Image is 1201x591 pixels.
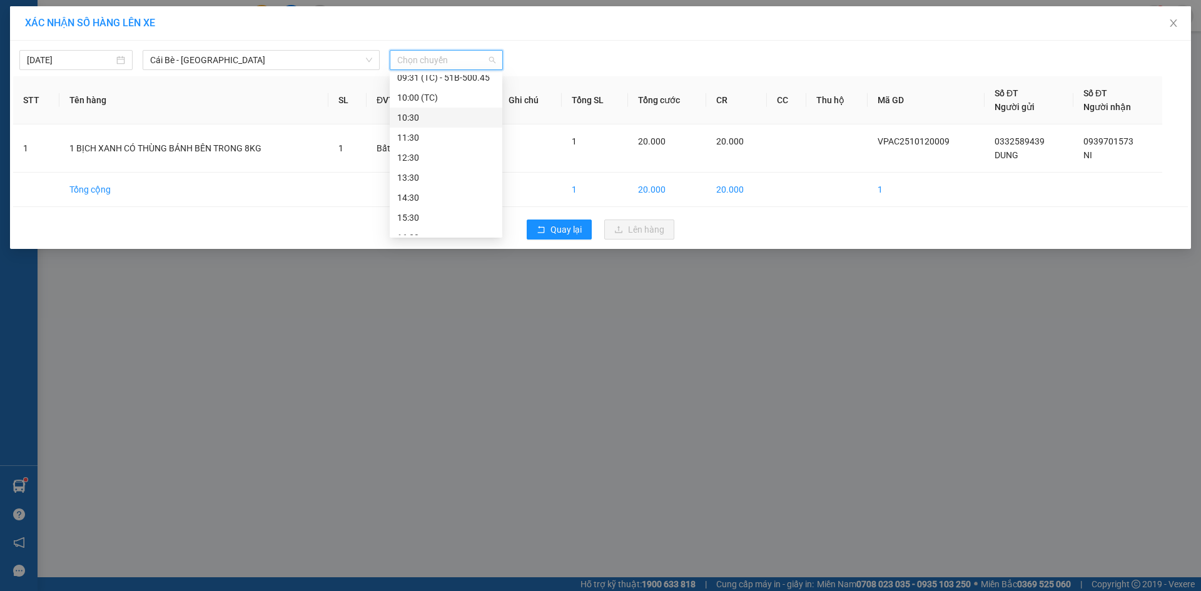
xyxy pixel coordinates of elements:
[11,11,98,26] div: VP An Cư
[604,220,674,240] button: uploadLên hàng
[397,51,495,69] span: Chọn chuyến
[11,41,98,58] div: 0332589439
[367,124,423,173] td: Bất kỳ
[628,76,707,124] th: Tổng cước
[527,220,592,240] button: rollbackQuay lại
[338,143,343,153] span: 1
[706,76,767,124] th: CR
[806,76,868,124] th: Thu hộ
[537,225,545,235] span: rollback
[499,76,562,124] th: Ghi chú
[1083,88,1107,98] span: Số ĐT
[397,111,495,124] div: 10:30
[397,171,495,184] div: 13:30
[11,12,30,25] span: Gửi:
[562,173,627,207] td: 1
[11,26,98,41] div: DUNG
[59,173,328,207] td: Tổng cộng
[150,51,372,69] span: Cái Bè - Sài Gòn
[59,124,328,173] td: 1 BỊCH XANH CÓ THÙNG BÁNH BÊN TRONG 8KG
[367,76,423,124] th: ĐVT
[868,173,985,207] td: 1
[562,76,627,124] th: Tổng SL
[397,211,495,225] div: 15:30
[550,223,582,236] span: Quay lại
[365,56,373,64] span: down
[27,53,114,67] input: 12/10/2025
[706,173,767,207] td: 20.000
[25,17,155,29] span: XÁC NHẬN SỐ HÀNG LÊN XE
[397,131,495,144] div: 11:30
[107,56,234,73] div: 0939701573
[995,102,1035,112] span: Người gửi
[995,88,1018,98] span: Số ĐT
[572,136,577,146] span: 1
[868,76,985,124] th: Mã GD
[628,173,707,207] td: 20.000
[995,150,1018,160] span: DUNG
[9,82,30,95] span: Rồi :
[107,12,137,25] span: Nhận:
[9,81,100,96] div: 20.000
[107,11,234,41] div: VP [GEOGRAPHIC_DATA]
[59,76,328,124] th: Tên hàng
[1083,136,1133,146] span: 0939701573
[13,124,59,173] td: 1
[878,136,950,146] span: VPAC2510120009
[716,136,744,146] span: 20.000
[397,151,495,164] div: 12:30
[107,41,234,56] div: NI
[995,136,1045,146] span: 0332589439
[1083,150,1092,160] span: NI
[397,91,495,104] div: 10:00 (TC)
[328,76,367,124] th: SL
[397,191,495,205] div: 14:30
[397,231,495,245] div: 16:30
[1168,18,1178,28] span: close
[638,136,666,146] span: 20.000
[397,71,495,84] div: 09:31 (TC) - 51B-500.45
[1156,6,1191,41] button: Close
[1083,102,1131,112] span: Người nhận
[767,76,806,124] th: CC
[13,76,59,124] th: STT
